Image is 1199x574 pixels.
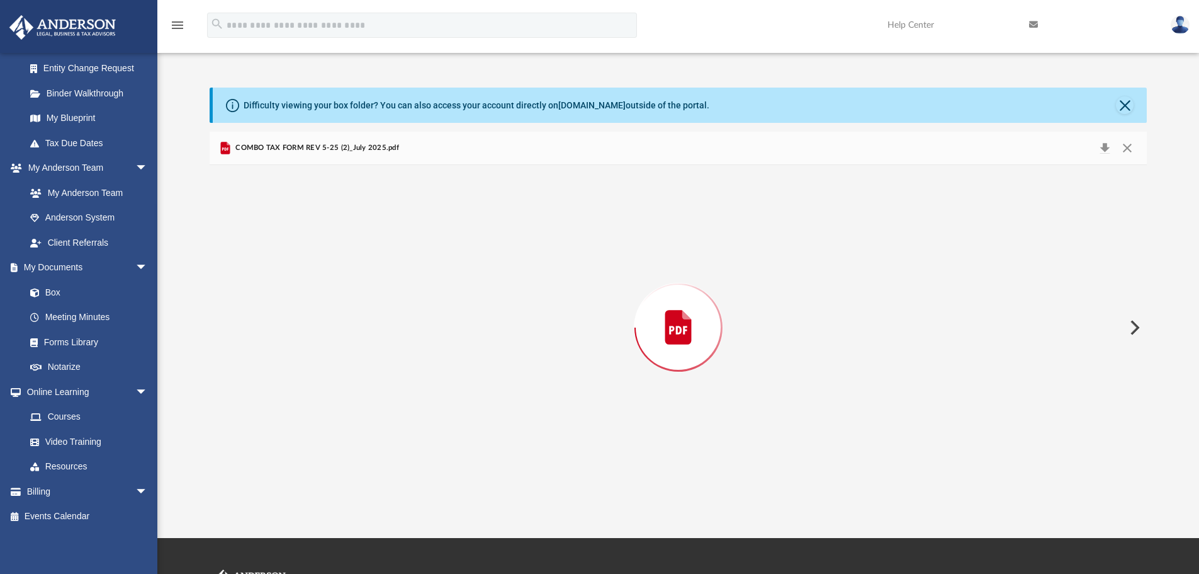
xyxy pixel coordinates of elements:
a: My Blueprint [18,106,160,131]
span: arrow_drop_down [135,255,160,281]
a: Courses [18,405,160,430]
span: arrow_drop_down [135,479,160,505]
button: Next File [1120,310,1147,345]
img: User Pic [1171,16,1190,34]
i: menu [170,18,185,33]
a: Resources [18,454,160,479]
a: Events Calendar [9,504,167,529]
a: Tax Due Dates [18,130,167,156]
a: My Anderson Team [18,180,154,205]
a: Online Learningarrow_drop_down [9,379,160,405]
button: Close [1116,139,1139,157]
button: Download [1093,139,1116,157]
a: My Documentsarrow_drop_down [9,255,160,280]
a: Video Training [18,429,154,454]
span: arrow_drop_down [135,156,160,181]
a: Box [18,280,154,305]
div: Difficulty viewing your box folder? You can also access your account directly on outside of the p... [244,99,709,112]
div: Preview [210,132,1147,490]
i: search [210,17,224,31]
span: COMBO TAX FORM REV 5-25 (2)_July 2025.pdf [233,142,399,154]
a: Notarize [18,355,160,380]
a: Entity Change Request [18,56,167,81]
a: Billingarrow_drop_down [9,479,167,504]
a: Meeting Minutes [18,305,160,330]
a: Client Referrals [18,230,160,255]
img: Anderson Advisors Platinum Portal [6,15,120,40]
a: Anderson System [18,205,160,231]
a: My Anderson Teamarrow_drop_down [9,156,160,181]
button: Close [1116,96,1134,114]
a: Forms Library [18,330,154,355]
a: Binder Walkthrough [18,81,167,106]
span: arrow_drop_down [135,379,160,405]
a: menu [170,24,185,33]
a: [DOMAIN_NAME] [558,100,626,110]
